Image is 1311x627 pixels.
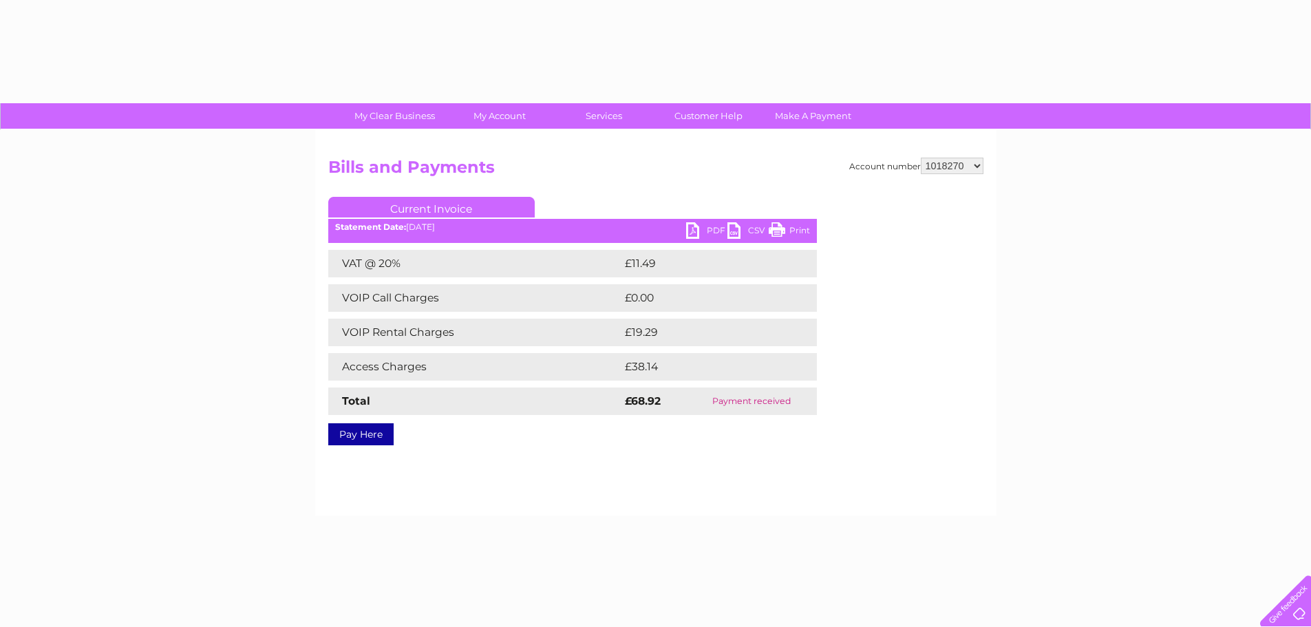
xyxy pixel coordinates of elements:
a: Customer Help [652,103,765,129]
td: Access Charges [328,353,621,381]
a: My Clear Business [338,103,451,129]
strong: Total [342,394,370,407]
td: Payment received [686,387,816,415]
a: CSV [727,222,769,242]
a: My Account [443,103,556,129]
a: Pay Here [328,423,394,445]
h2: Bills and Payments [328,158,983,184]
a: PDF [686,222,727,242]
a: Services [547,103,661,129]
a: Make A Payment [756,103,870,129]
td: £38.14 [621,353,788,381]
strong: £68.92 [625,394,661,407]
a: Current Invoice [328,197,535,217]
a: Print [769,222,810,242]
td: £11.49 [621,250,787,277]
td: VOIP Call Charges [328,284,621,312]
td: VOIP Rental Charges [328,319,621,346]
td: £19.29 [621,319,788,346]
td: VAT @ 20% [328,250,621,277]
td: £0.00 [621,284,785,312]
b: Statement Date: [335,222,406,232]
div: Account number [849,158,983,174]
div: [DATE] [328,222,817,232]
